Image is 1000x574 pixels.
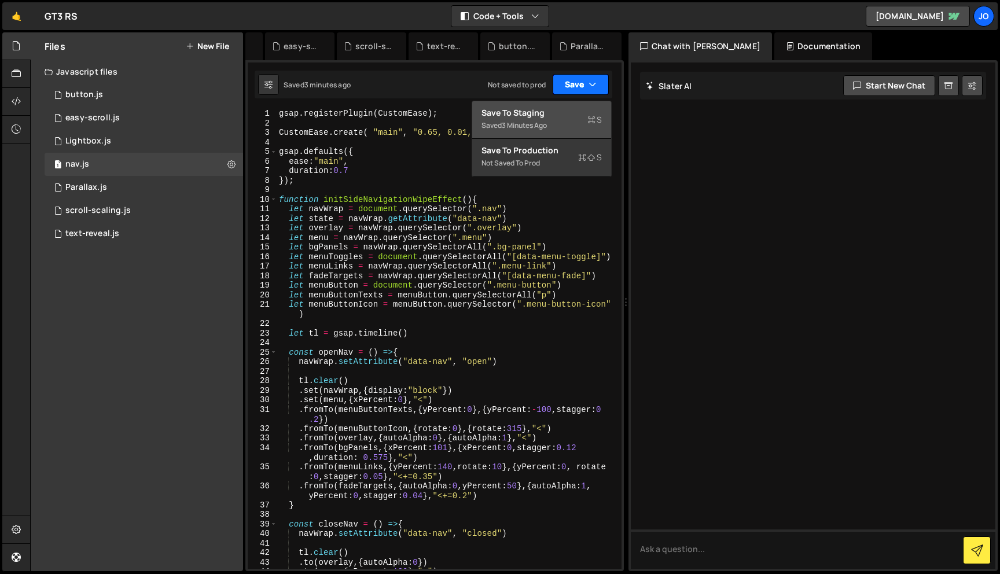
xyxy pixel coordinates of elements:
[65,136,111,146] div: Lightbox.js
[646,80,692,91] h2: Slater AI
[45,83,243,106] div: 16836/46035.js
[553,74,609,95] button: Save
[45,199,243,222] div: 16836/46051.js
[248,367,277,377] div: 27
[45,176,243,199] div: 16836/46021.js
[248,395,277,405] div: 30
[248,520,277,529] div: 39
[65,113,120,123] div: easy-scroll.js
[248,357,277,367] div: 26
[248,329,277,338] div: 23
[248,233,277,243] div: 14
[248,558,277,568] div: 43
[248,128,277,138] div: 3
[481,107,602,119] div: Save to Staging
[248,138,277,148] div: 4
[578,152,602,163] span: S
[248,386,277,396] div: 29
[248,271,277,281] div: 18
[248,176,277,186] div: 8
[284,80,351,90] div: Saved
[472,101,611,139] button: Save to StagingS Saved3 minutes ago
[481,145,602,156] div: Save to Production
[248,319,277,329] div: 22
[481,119,602,133] div: Saved
[248,433,277,443] div: 33
[451,6,549,27] button: Code + Tools
[45,153,243,176] div: 16836/46154.js
[248,529,277,539] div: 40
[45,106,243,130] div: 16836/46052.js
[472,139,611,176] button: Save to ProductionS Not saved to prod
[45,40,65,53] h2: Files
[65,229,119,239] div: text-reveal.js
[304,80,351,90] div: 3 minutes ago
[427,41,464,52] div: text-reveal.js
[502,120,547,130] div: 3 minutes ago
[248,223,277,233] div: 13
[248,290,277,300] div: 20
[355,41,392,52] div: scroll-scaling.js
[45,9,78,23] div: GT3 RS
[248,539,277,549] div: 41
[499,41,536,52] div: button.js
[973,6,994,27] a: Jo
[248,548,277,558] div: 42
[248,338,277,348] div: 24
[54,161,61,170] span: 1
[248,195,277,205] div: 10
[248,443,277,462] div: 34
[45,222,243,245] div: 16836/46036.js
[774,32,872,60] div: Documentation
[248,166,277,176] div: 7
[31,60,243,83] div: Javascript files
[248,405,277,424] div: 31
[248,252,277,262] div: 16
[248,510,277,520] div: 38
[65,159,89,170] div: nav.js
[65,90,103,100] div: button.js
[248,185,277,195] div: 9
[248,109,277,119] div: 1
[248,147,277,157] div: 5
[248,348,277,358] div: 25
[248,424,277,434] div: 32
[248,204,277,214] div: 11
[248,119,277,128] div: 2
[488,80,546,90] div: Not saved to prod
[587,114,602,126] span: S
[248,214,277,224] div: 12
[248,501,277,510] div: 37
[628,32,772,60] div: Chat with [PERSON_NAME]
[2,2,31,30] a: 🤙
[65,205,131,216] div: scroll-scaling.js
[248,242,277,252] div: 15
[248,376,277,386] div: 28
[45,130,243,153] div: 16836/46053.js
[284,41,321,52] div: easy-scroll.js
[481,156,602,170] div: Not saved to prod
[248,462,277,481] div: 35
[186,42,229,51] button: New File
[248,281,277,290] div: 19
[65,182,107,193] div: Parallax.js
[248,262,277,271] div: 17
[248,157,277,167] div: 6
[866,6,970,27] a: [DOMAIN_NAME]
[248,300,277,319] div: 21
[843,75,935,96] button: Start new chat
[248,481,277,501] div: 36
[571,41,608,52] div: Parallax.js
